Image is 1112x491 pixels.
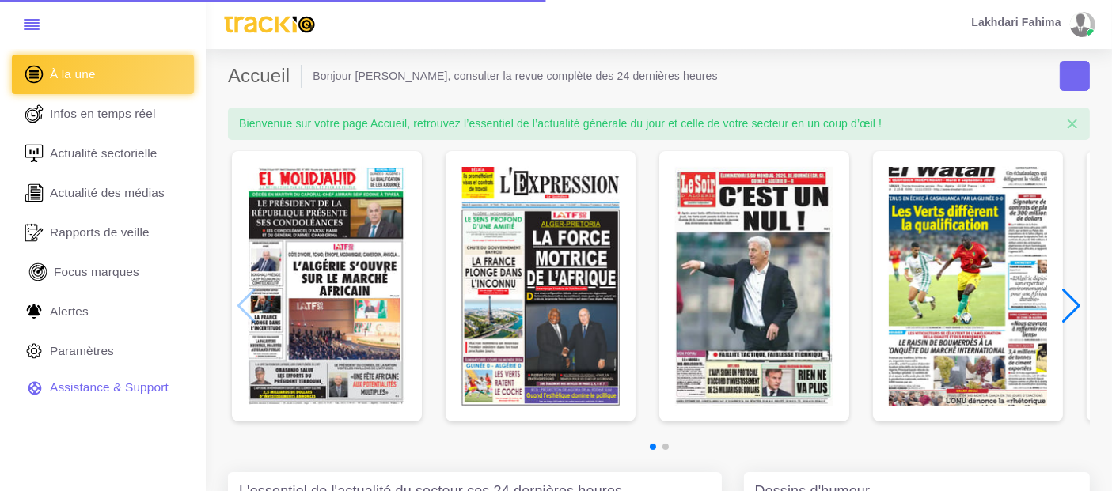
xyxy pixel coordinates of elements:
img: revue-editorielle.svg [22,181,46,205]
span: Go to slide 2 [662,444,669,450]
a: À la une [12,55,194,94]
a: Focus marques [12,252,194,292]
span: Actualité sectorielle [50,145,158,162]
span: Assistance & Support [50,379,169,396]
a: Rapports de veille [12,213,194,252]
span: × [1066,111,1079,136]
span: Infos en temps réel [50,105,156,123]
span: Go to slide 1 [650,444,656,450]
span: À la une [50,66,96,83]
img: revue-sectorielle.svg [22,142,46,165]
div: Next slide [1061,289,1082,323]
img: rapport_1.svg [22,221,46,244]
img: parametre.svg [22,339,46,363]
img: avatar [1070,12,1091,37]
img: home.svg [22,62,46,86]
span: Actualité des médias [50,184,165,202]
img: trackio.svg [217,9,322,40]
span: Rapports de veille [50,224,150,241]
button: Close [1055,108,1090,141]
img: revue-live.svg [22,102,46,126]
a: Actualité des médias [12,173,194,213]
img: Alerte.svg [22,300,46,323]
a: Alertes [12,292,194,331]
div: Bienvenue sur votre page Accueil, retrouvez l’essentiel de l’actualité générale du jour et celle ... [228,108,1090,139]
span: Focus marques [54,263,139,281]
span: Lakhdari Fahima [971,17,1061,28]
a: Lakhdari Fahima avatar [964,12,1101,37]
div: 2 / 5 [446,151,636,421]
a: Infos en temps réel [12,94,194,134]
span: Paramètres [50,342,114,360]
li: Bonjour [PERSON_NAME], consulter la revue complète des 24 dernières heures [313,68,718,84]
div: 1 / 5 [232,151,422,421]
a: Paramètres [12,331,194,371]
h2: Accueil [228,65,302,88]
a: Actualité sectorielle [12,134,194,173]
span: Alertes [50,303,89,320]
div: 3 / 5 [659,151,849,421]
div: 4 / 5 [873,151,1063,421]
img: focus-marques.svg [26,260,50,284]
